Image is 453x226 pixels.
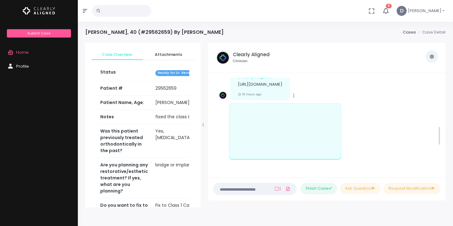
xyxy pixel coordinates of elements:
span: Home [16,49,29,55]
span: 9 [386,4,392,8]
span: Submit Case [27,31,50,36]
th: Patient # [97,81,152,96]
a: Add Files [284,183,292,194]
small: Clinician [233,59,270,64]
td: [PERSON_NAME], 40 [152,96,205,110]
span: Case Overview [97,52,138,58]
td: 29562659 [152,81,205,96]
th: Notes [97,110,152,124]
li: Case Detail [416,29,446,35]
a: Submit Case [7,29,71,38]
span: Profile [16,63,29,69]
a: Cases [403,29,416,35]
h5: Clearly Aligned [233,52,270,57]
button: Finish Case [300,183,337,194]
h4: [PERSON_NAME], 40 (#29562659) By [PERSON_NAME] [85,29,224,35]
th: Status [97,65,152,81]
span: [PERSON_NAME] [408,8,441,14]
div: scrollable content [213,78,441,172]
th: Patient Name, Age: [97,96,152,110]
button: Ask Question [340,183,381,194]
img: Logo Horizontal [23,4,55,17]
td: bridge or implant [152,158,205,198]
th: Are you planning any restorative/esthetic treatment? If yes, what are you planning? [97,158,152,198]
span: D [397,6,407,16]
a: Add Loom Video [274,186,282,191]
div: scrollable content [85,43,201,207]
span: Attachments [148,52,189,58]
th: Was this patient previously treated orthodontically in the past? [97,124,152,158]
span: Ready for Dr. Review [155,70,196,76]
td: Yes, [MEDICAL_DATA] [152,124,205,158]
td: Fix to Class 1 Canine [152,198,205,219]
td: fixed the class III [152,110,205,124]
th: Do you want to fix to Class 1 occlusion? [97,198,152,219]
button: Request Modification [383,183,441,194]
